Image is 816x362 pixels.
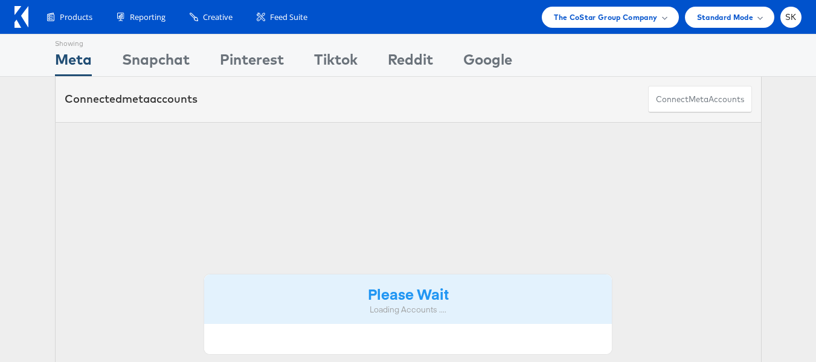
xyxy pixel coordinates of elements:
[122,92,150,106] span: meta
[60,11,92,23] span: Products
[648,86,752,113] button: ConnectmetaAccounts
[785,13,797,21] span: SK
[463,49,512,76] div: Google
[55,34,92,49] div: Showing
[388,49,433,76] div: Reddit
[368,283,449,303] strong: Please Wait
[220,49,284,76] div: Pinterest
[55,49,92,76] div: Meta
[314,49,358,76] div: Tiktok
[213,304,603,315] div: Loading Accounts ....
[697,11,753,24] span: Standard Mode
[130,11,165,23] span: Reporting
[122,49,190,76] div: Snapchat
[65,91,198,107] div: Connected accounts
[270,11,307,23] span: Feed Suite
[554,11,657,24] span: The CoStar Group Company
[203,11,233,23] span: Creative
[689,94,708,105] span: meta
